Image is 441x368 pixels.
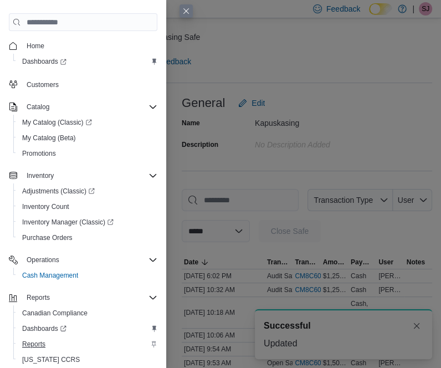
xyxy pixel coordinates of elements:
[13,305,162,321] button: Canadian Compliance
[22,187,95,196] span: Adjustments (Classic)
[18,116,157,129] span: My Catalog (Classic)
[13,115,162,130] a: My Catalog (Classic)
[13,146,162,161] button: Promotions
[22,202,69,211] span: Inventory Count
[18,269,83,282] a: Cash Management
[18,306,92,320] a: Canadian Compliance
[22,340,45,349] span: Reports
[13,54,162,69] a: Dashboards
[4,252,162,268] button: Operations
[13,321,162,336] a: Dashboards
[18,55,157,68] span: Dashboards
[18,131,80,145] a: My Catalog (Beta)
[22,57,66,66] span: Dashboards
[27,80,59,89] span: Customers
[27,171,54,180] span: Inventory
[22,324,66,333] span: Dashboards
[13,199,162,214] button: Inventory Count
[22,100,157,114] span: Catalog
[18,231,77,244] a: Purchase Orders
[13,130,162,146] button: My Catalog (Beta)
[9,33,157,365] nav: Complex example
[22,355,80,364] span: [US_STATE] CCRS
[18,216,118,229] a: Inventory Manager (Classic)
[18,200,74,213] a: Inventory Count
[27,255,59,264] span: Operations
[22,291,157,304] span: Reports
[13,183,162,199] a: Adjustments (Classic)
[18,216,157,229] span: Inventory Manager (Classic)
[22,253,64,267] button: Operations
[18,147,60,160] a: Promotions
[4,290,162,305] button: Reports
[4,168,162,183] button: Inventory
[22,77,157,91] span: Customers
[22,253,157,267] span: Operations
[4,99,162,115] button: Catalog
[13,230,162,246] button: Purchase Orders
[18,322,71,335] a: Dashboards
[18,185,99,198] a: Adjustments (Classic)
[22,39,157,53] span: Home
[4,76,162,92] button: Customers
[22,169,157,182] span: Inventory
[18,131,157,145] span: My Catalog (Beta)
[4,38,162,54] button: Home
[18,116,96,129] a: My Catalog (Classic)
[22,271,78,280] span: Cash Management
[18,231,157,244] span: Purchase Orders
[18,147,157,160] span: Promotions
[13,352,162,367] button: [US_STATE] CCRS
[18,185,157,198] span: Adjustments (Classic)
[18,306,157,320] span: Canadian Compliance
[22,78,63,91] a: Customers
[13,268,162,283] button: Cash Management
[22,134,76,142] span: My Catalog (Beta)
[18,338,50,351] a: Reports
[27,42,44,50] span: Home
[27,103,49,111] span: Catalog
[22,218,114,227] span: Inventory Manager (Classic)
[22,149,56,158] span: Promotions
[13,214,162,230] a: Inventory Manager (Classic)
[22,169,58,182] button: Inventory
[180,4,193,18] button: Close this dialog
[27,293,50,302] span: Reports
[22,118,92,127] span: My Catalog (Classic)
[22,291,54,304] button: Reports
[18,338,157,351] span: Reports
[18,55,71,68] a: Dashboards
[22,39,49,53] a: Home
[22,233,73,242] span: Purchase Orders
[18,353,84,366] a: [US_STATE] CCRS
[18,322,157,335] span: Dashboards
[18,269,157,282] span: Cash Management
[13,336,162,352] button: Reports
[18,353,157,366] span: Washington CCRS
[22,100,54,114] button: Catalog
[18,200,157,213] span: Inventory Count
[22,309,88,318] span: Canadian Compliance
